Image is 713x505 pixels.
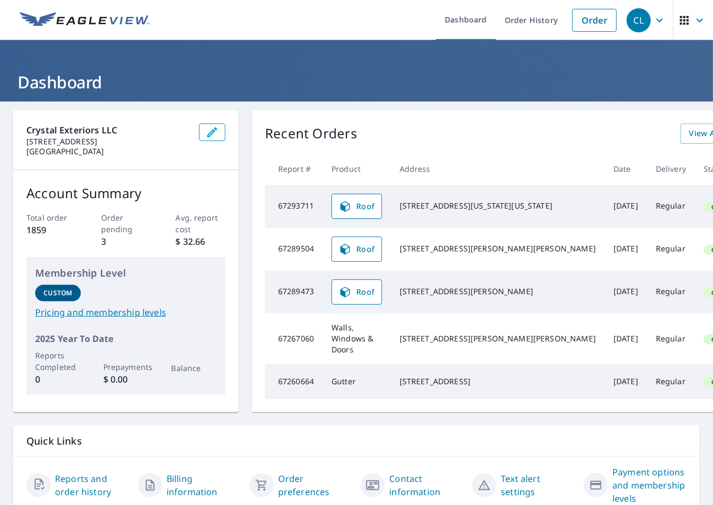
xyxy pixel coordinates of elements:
th: Delivery [647,153,695,185]
td: Regular [647,364,695,399]
a: Billing information [167,472,241,498]
h1: Dashboard [13,71,700,93]
div: [STREET_ADDRESS] [400,376,596,387]
a: Roof [331,237,382,262]
td: [DATE] [605,228,647,271]
p: Reports Completed [35,350,81,373]
p: [STREET_ADDRESS] [26,137,190,147]
p: 3 [101,235,151,248]
td: Regular [647,228,695,271]
span: Roof [339,285,375,299]
p: Balance [172,362,217,374]
p: Order pending [101,212,151,235]
p: Prepayments [103,361,149,373]
a: Payment options and membership levels [612,465,687,505]
p: Membership Level [35,266,217,280]
a: Pricing and membership levels [35,306,217,319]
div: [STREET_ADDRESS][PERSON_NAME][PERSON_NAME] [400,333,596,344]
th: Report # [265,153,323,185]
a: Text alert settings [501,472,575,498]
div: [STREET_ADDRESS][PERSON_NAME][PERSON_NAME] [400,243,596,254]
th: Product [323,153,391,185]
a: Roof [331,194,382,219]
a: Roof [331,279,382,305]
p: Total order [26,212,76,223]
td: Walls, Windows & Doors [323,313,391,364]
p: $ 32.66 [176,235,226,248]
div: [STREET_ADDRESS][PERSON_NAME] [400,286,596,297]
span: Roof [339,243,375,256]
td: Regular [647,271,695,313]
p: 1859 [26,223,76,237]
td: [DATE] [605,271,647,313]
div: CL [627,8,651,32]
th: Address [391,153,605,185]
td: 67289473 [265,271,323,313]
p: Crystal Exteriors LLC [26,124,190,137]
a: Order [572,9,617,32]
p: Quick Links [26,434,687,448]
td: 67289504 [265,228,323,271]
a: Contact information [389,472,463,498]
td: 67267060 [265,313,323,364]
a: Order preferences [278,472,352,498]
a: Reports and order history [55,472,129,498]
td: [DATE] [605,364,647,399]
td: Regular [647,313,695,364]
span: Roof [339,200,375,213]
img: EV Logo [20,12,150,29]
td: 67260664 [265,364,323,399]
p: Avg. report cost [176,212,226,235]
p: Custom [43,288,72,298]
td: [DATE] [605,185,647,228]
div: [STREET_ADDRESS][US_STATE][US_STATE] [400,200,596,211]
p: Account Summary [26,183,225,203]
p: 2025 Year To Date [35,332,217,345]
p: 0 [35,373,81,386]
td: Gutter [323,364,391,399]
td: [DATE] [605,313,647,364]
p: $ 0.00 [103,373,149,386]
td: Regular [647,185,695,228]
th: Date [605,153,647,185]
td: 67293711 [265,185,323,228]
p: Recent Orders [265,124,357,144]
p: [GEOGRAPHIC_DATA] [26,147,190,156]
